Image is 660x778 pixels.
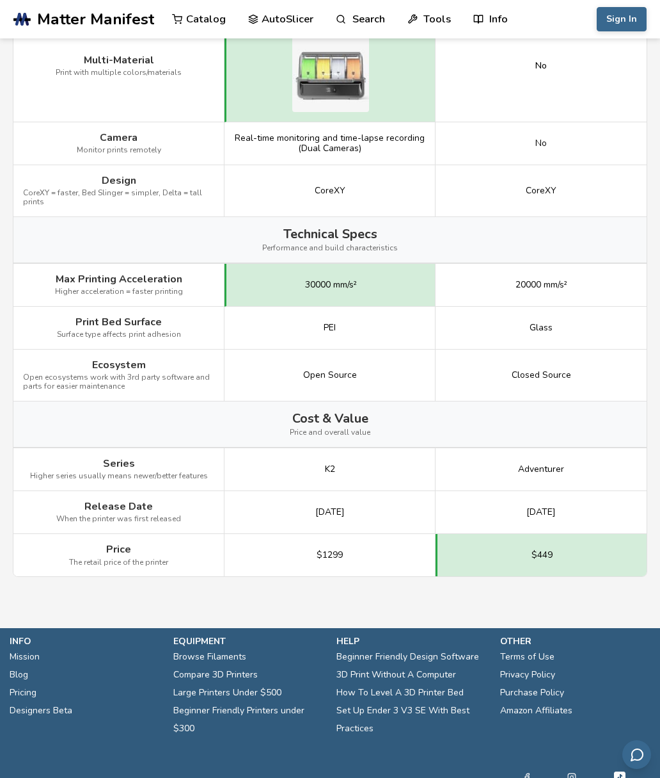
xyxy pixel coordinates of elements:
[23,189,214,207] span: CoreXY = faster, Bed Slinger = simpler, Delta = tall prints
[324,323,336,333] span: PEI
[500,635,651,648] p: other
[336,648,479,666] a: Beginner Friendly Design Software
[336,684,464,702] a: How To Level A 3D Printer Bed
[512,370,571,380] span: Closed Source
[325,464,335,474] span: K2
[292,411,368,426] span: Cost & Value
[500,648,554,666] a: Terms of Use
[102,175,136,186] span: Design
[10,648,40,666] a: Mission
[303,370,357,380] span: Open Source
[56,69,182,77] span: Print with multiple colors/materials
[315,507,345,517] span: [DATE]
[173,648,246,666] a: Browse Filaments
[531,550,553,560] span: $449
[173,666,258,684] a: Compare 3D Printers
[500,702,572,720] a: Amazon Affiliates
[10,635,161,648] p: info
[55,288,183,296] span: Higher acceleration = faster printing
[336,666,456,684] a: 3D Print Without A Computer
[530,323,553,333] span: Glass
[10,702,72,720] a: Designers Beta
[315,186,345,196] span: CoreXY
[69,558,168,567] span: The retail price of the printer
[317,550,343,560] span: $1299
[518,464,564,474] span: Adventurer
[262,244,398,253] span: Performance and build characteristics
[56,273,182,285] span: Max Printing Acceleration
[30,472,208,481] span: Higher series usually means newer/better features
[10,684,36,702] a: Pricing
[500,684,564,702] a: Purchase Policy
[290,428,370,437] span: Price and overall value
[77,146,161,155] span: Monitor prints remotely
[23,373,214,391] span: Open ecosystems work with 3rd party software and parts for easier maintenance
[336,702,487,738] a: Set Up Ender 3 V3 SE With Best Practices
[305,280,357,290] span: 30000 mm/s²
[292,35,369,112] img: Creality K2 Plus multi-material system
[10,666,28,684] a: Blog
[56,515,181,524] span: When the printer was first released
[500,666,555,684] a: Privacy Policy
[336,635,487,648] p: help
[597,7,647,31] button: Sign In
[173,684,281,702] a: Large Printers Under $500
[173,702,324,738] a: Beginner Friendly Printers under $300
[37,10,154,28] span: Matter Manifest
[515,280,567,290] span: 20000 mm/s²
[84,54,154,66] span: Multi-Material
[100,132,137,143] span: Camera
[173,635,324,648] p: equipment
[535,138,547,149] span: No
[92,359,146,371] span: Ecosystem
[526,186,556,196] span: CoreXY
[75,316,162,328] span: Print Bed Surface
[283,227,377,241] span: Technical Specs
[57,330,181,339] span: Surface type affects print adhesion
[234,133,425,154] span: Real-time monitoring and time-lapse recording (Dual Cameras)
[622,740,651,769] button: Send feedback via email
[535,61,547,71] div: No
[84,501,153,512] span: Release Date
[103,458,135,469] span: Series
[106,544,131,555] span: Price
[526,507,556,517] span: [DATE]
